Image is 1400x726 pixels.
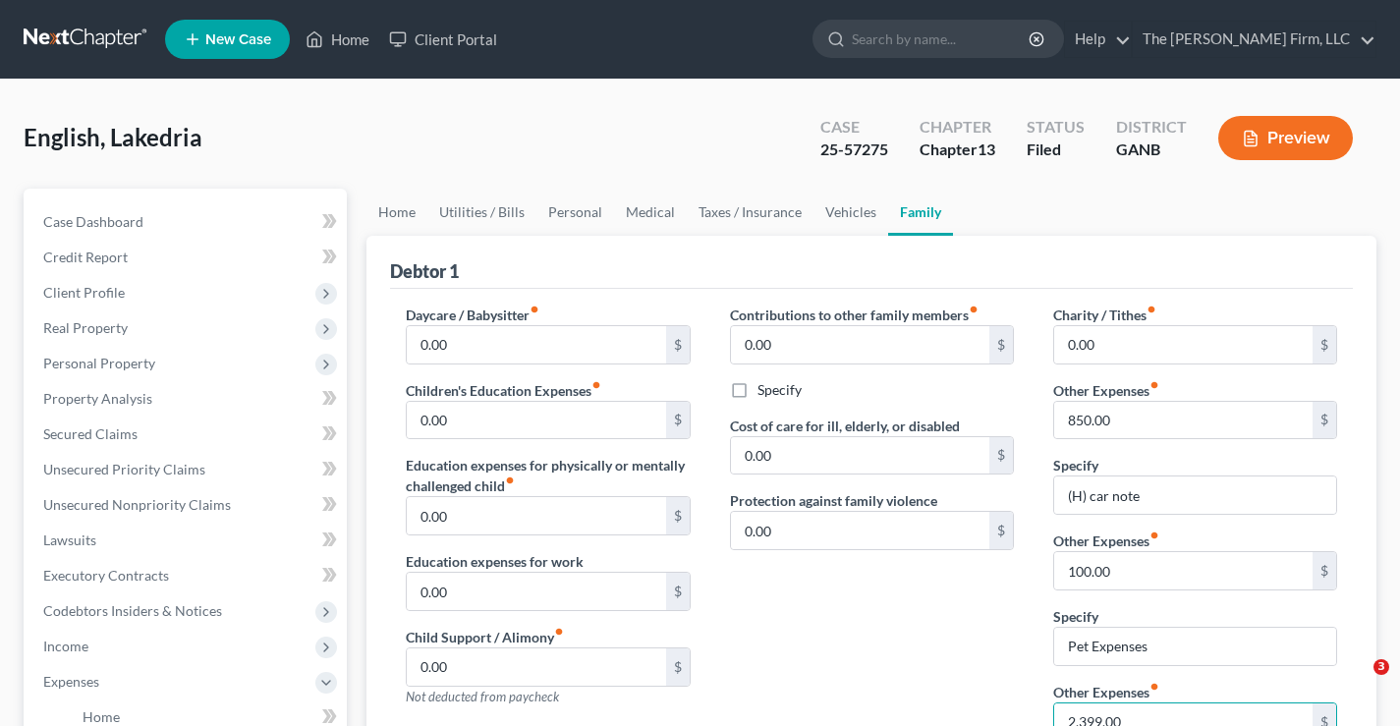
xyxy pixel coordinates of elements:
[1027,116,1085,139] div: Status
[969,305,979,314] i: fiber_manual_record
[43,673,99,690] span: Expenses
[989,512,1013,549] div: $
[1149,682,1159,692] i: fiber_manual_record
[730,305,979,325] label: Contributions to other family members
[1333,659,1380,706] iframe: Intercom live chat
[1053,531,1159,551] label: Other Expenses
[666,402,690,439] div: $
[43,531,96,548] span: Lawsuits
[83,708,120,725] span: Home
[536,189,614,236] a: Personal
[43,496,231,513] span: Unsecured Nonpriority Claims
[407,573,665,610] input: --
[730,490,937,511] label: Protection against family violence
[1054,628,1336,665] input: Specify...
[1054,326,1313,363] input: --
[43,602,222,619] span: Codebtors Insiders & Notices
[28,452,347,487] a: Unsecured Priority Claims
[1053,305,1156,325] label: Charity / Tithes
[43,319,128,336] span: Real Property
[406,627,564,647] label: Child Support / Alimony
[366,189,427,236] a: Home
[43,355,155,371] span: Personal Property
[28,240,347,275] a: Credit Report
[1313,552,1336,589] div: $
[666,573,690,610] div: $
[406,380,601,401] label: Children's Education Expenses
[591,380,601,390] i: fiber_manual_record
[731,326,989,363] input: --
[731,437,989,475] input: --
[1116,139,1187,161] div: GANB
[989,437,1013,475] div: $
[989,326,1013,363] div: $
[28,523,347,558] a: Lawsuits
[888,189,953,236] a: Family
[1116,116,1187,139] div: District
[1027,139,1085,161] div: Filed
[406,689,559,704] span: Not deducted from paycheck
[554,627,564,637] i: fiber_manual_record
[1053,455,1098,475] label: Specify
[379,22,507,57] a: Client Portal
[406,455,690,496] label: Education expenses for physically or mentally challenged child
[614,189,687,236] a: Medical
[43,213,143,230] span: Case Dashboard
[1218,116,1353,160] button: Preview
[1133,22,1375,57] a: The [PERSON_NAME] Firm, LLC
[1054,402,1313,439] input: --
[666,326,690,363] div: $
[1054,552,1313,589] input: --
[1053,380,1159,401] label: Other Expenses
[24,123,202,151] span: English, Lakedria
[1149,531,1159,540] i: fiber_manual_record
[28,381,347,417] a: Property Analysis
[820,139,888,161] div: 25-57275
[427,189,536,236] a: Utilities / Bills
[407,648,665,686] input: --
[43,461,205,477] span: Unsecured Priority Claims
[813,189,888,236] a: Vehicles
[43,567,169,584] span: Executory Contracts
[406,551,584,572] label: Education expenses for work
[1373,659,1389,675] span: 3
[1065,22,1131,57] a: Help
[757,380,802,400] label: Specify
[205,32,271,47] span: New Case
[407,326,665,363] input: --
[731,512,989,549] input: --
[730,416,960,436] label: Cost of care for ill, elderly, or disabled
[43,425,138,442] span: Secured Claims
[1149,380,1159,390] i: fiber_manual_record
[43,249,128,265] span: Credit Report
[666,497,690,534] div: $
[28,204,347,240] a: Case Dashboard
[1313,326,1336,363] div: $
[1053,606,1098,627] label: Specify
[920,116,995,139] div: Chapter
[43,638,88,654] span: Income
[406,305,539,325] label: Daycare / Babysitter
[28,487,347,523] a: Unsecured Nonpriority Claims
[296,22,379,57] a: Home
[505,475,515,485] i: fiber_manual_record
[43,284,125,301] span: Client Profile
[407,497,665,534] input: --
[1313,402,1336,439] div: $
[28,558,347,593] a: Executory Contracts
[978,140,995,158] span: 13
[1054,476,1336,514] input: Specify...
[666,648,690,686] div: $
[43,390,152,407] span: Property Analysis
[920,139,995,161] div: Chapter
[407,402,665,439] input: --
[1147,305,1156,314] i: fiber_manual_record
[28,417,347,452] a: Secured Claims
[852,21,1032,57] input: Search by name...
[1053,682,1159,702] label: Other Expenses
[820,116,888,139] div: Case
[390,259,459,283] div: Debtor 1
[687,189,813,236] a: Taxes / Insurance
[530,305,539,314] i: fiber_manual_record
